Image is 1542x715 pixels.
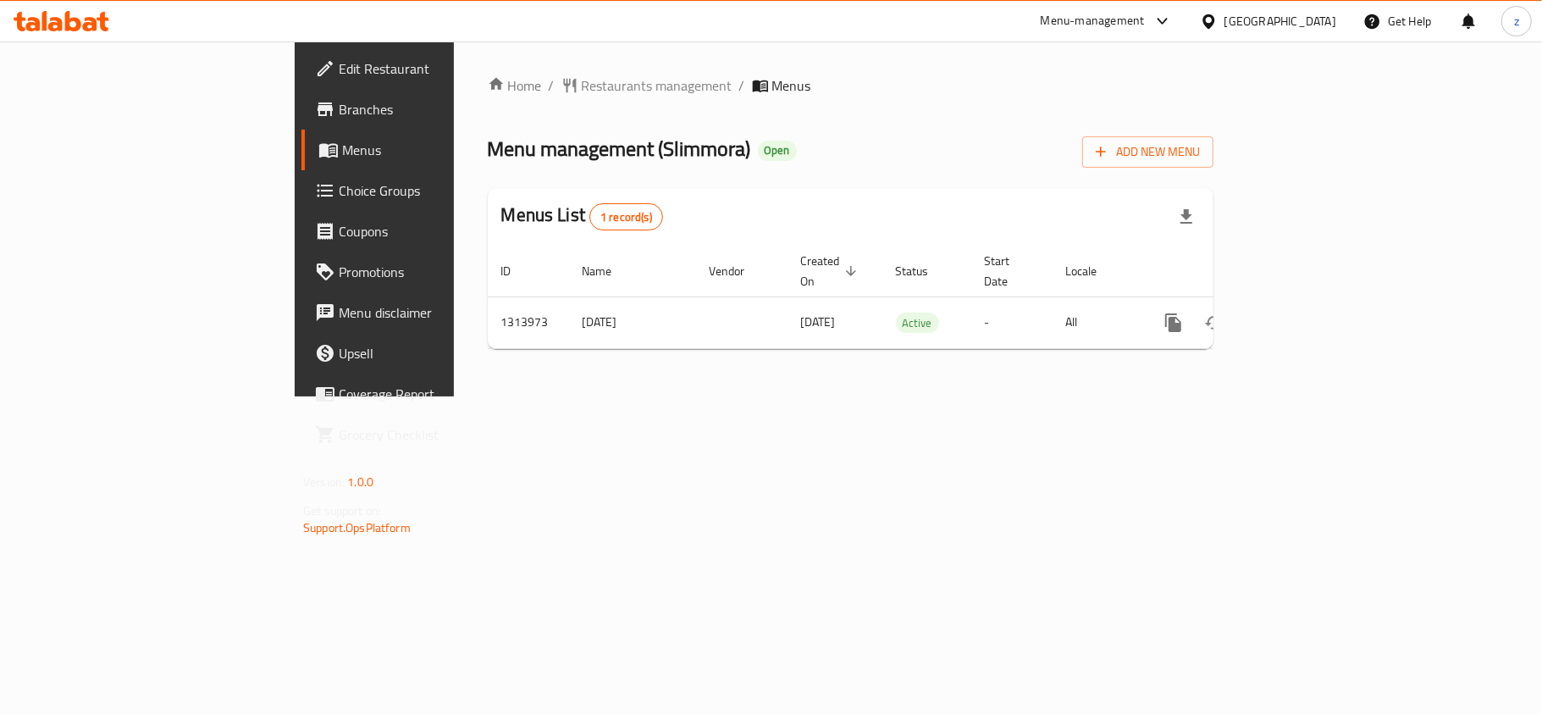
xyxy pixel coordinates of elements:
[301,48,552,89] a: Edit Restaurant
[590,209,662,225] span: 1 record(s)
[339,343,539,363] span: Upsell
[739,75,745,96] li: /
[1140,246,1329,297] th: Actions
[758,143,797,158] span: Open
[758,141,797,161] div: Open
[1082,136,1213,168] button: Add New Menu
[985,251,1032,291] span: Start Date
[1066,261,1119,281] span: Locale
[347,471,373,493] span: 1.0.0
[339,221,539,241] span: Coupons
[488,75,1213,96] nav: breadcrumb
[501,202,663,230] h2: Menus List
[710,261,767,281] span: Vendor
[301,130,552,170] a: Menus
[339,180,539,201] span: Choice Groups
[896,261,951,281] span: Status
[339,302,539,323] span: Menu disclaimer
[301,333,552,374] a: Upsell
[342,140,539,160] span: Menus
[301,292,552,333] a: Menu disclaimer
[569,297,696,348] td: [DATE]
[1224,12,1336,30] div: [GEOGRAPHIC_DATA]
[501,261,533,281] span: ID
[301,89,552,130] a: Branches
[303,500,381,522] span: Get support on:
[1041,11,1145,31] div: Menu-management
[1053,297,1140,348] td: All
[896,313,939,333] span: Active
[1153,302,1194,343] button: more
[582,75,732,96] span: Restaurants management
[339,99,539,119] span: Branches
[301,252,552,292] a: Promotions
[1194,302,1235,343] button: Change Status
[301,211,552,252] a: Coupons
[1096,141,1200,163] span: Add New Menu
[339,384,539,404] span: Coverage Report
[303,517,411,539] a: Support.OpsPlatform
[1514,12,1519,30] span: z
[801,311,836,333] span: [DATE]
[1166,197,1207,237] div: Export file
[589,203,663,230] div: Total records count
[339,58,539,79] span: Edit Restaurant
[339,262,539,282] span: Promotions
[772,75,811,96] span: Menus
[301,374,552,414] a: Coverage Report
[488,246,1329,349] table: enhanced table
[896,313,939,333] div: Active
[301,414,552,455] a: Grocery Checklist
[488,130,751,168] span: Menu management ( Slimmora )
[303,471,345,493] span: Version:
[583,261,634,281] span: Name
[339,424,539,445] span: Grocery Checklist
[971,297,1053,348] td: -
[801,251,862,291] span: Created On
[301,170,552,211] a: Choice Groups
[561,75,732,96] a: Restaurants management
